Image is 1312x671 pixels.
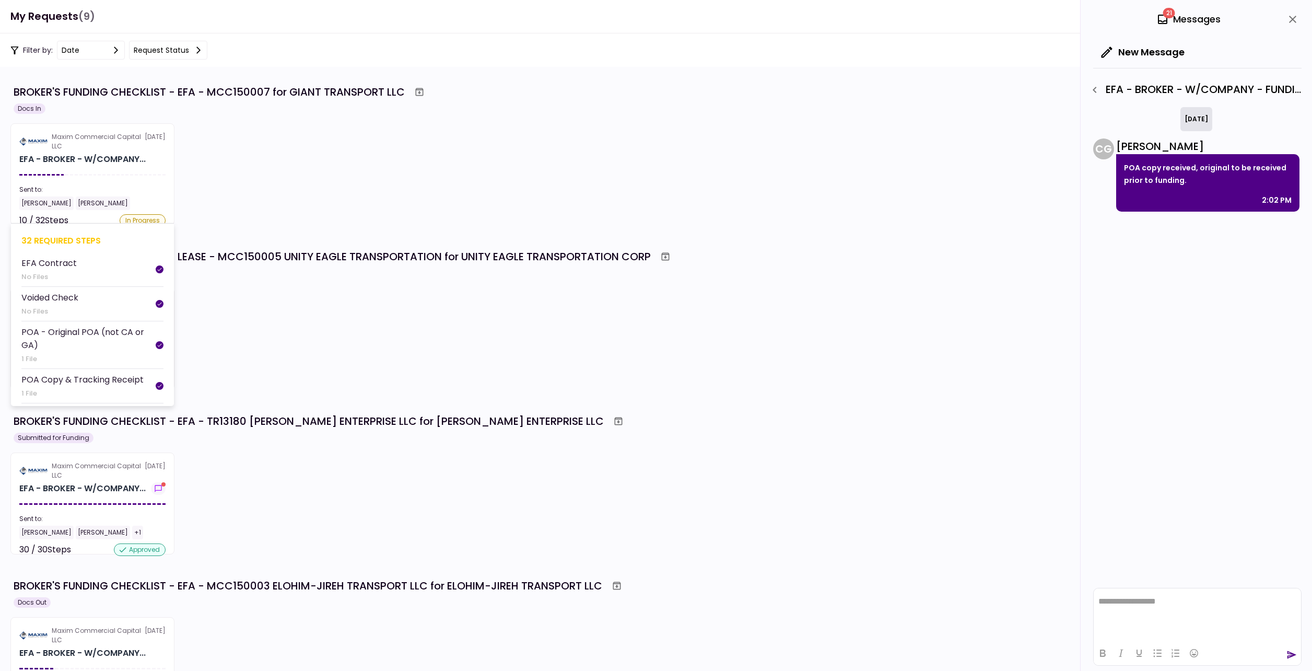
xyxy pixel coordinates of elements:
div: [DATE] [19,461,166,480]
div: Docs Out [14,597,51,608]
button: Request status [129,41,207,60]
div: BROKER'S FUNDING CHECKLIST - EFA - MCC150003 ELOHIM-JIREH TRANSPORT LLC for ELOHIM-JIREH TRANSPOR... [14,578,602,594]
button: date [57,41,125,60]
div: Voided Check [21,291,78,304]
h1: My Requests [10,6,95,27]
div: [PERSON_NAME] [19,526,74,539]
div: date [62,44,79,56]
div: +1 [132,526,143,539]
div: EFA - BROKER - W/COMPANY & GUARANTOR - FUNDING CHECKLIST for KELLOGG ENTERPRISE LLC [19,482,146,495]
div: Messages [1156,11,1221,27]
div: EFA - BROKER - W/COMPANY - FUNDING CHECKLIST - POA - Original POA (not CA or [GEOGRAPHIC_DATA]) [1086,81,1302,99]
div: [PERSON_NAME] [76,196,130,210]
div: EFA Contract [21,257,77,270]
button: Emojis [1185,646,1203,661]
div: EFA - BROKER - W/COMPANY - FUNDING CHECKLIST [19,647,146,660]
div: BROKER'S FUNDING CHECKLIST - EFA - TR13180 [PERSON_NAME] ENTERPRISE LLC for [PERSON_NAME] ENTERPR... [14,413,604,429]
div: 10 / 32 Steps [19,214,68,227]
button: Archive workflow [607,576,626,595]
div: No Files [21,306,78,317]
div: C G [1093,138,1114,159]
div: 2:02 PM [1262,194,1292,206]
button: send [1286,650,1297,660]
button: Archive workflow [410,83,429,101]
button: Archive workflow [656,247,675,266]
iframe: Rich Text Area [1094,588,1301,641]
div: [PERSON_NAME] [76,526,130,539]
button: Archive workflow [609,412,628,431]
button: Italic [1112,646,1130,661]
div: BROKER'S FUNDING CHECKLIST - EFA - MCC150007 for GIANT TRANSPORT LLC [14,84,405,100]
div: BROKER'S FUNDING CHECKLIST - LEASE - MCC150005 UNITY EAGLE TRANSPORTATION for UNITY EAGLE TRANSPO... [14,249,651,264]
div: 1 File [21,388,144,399]
div: EFA - BROKER - W/COMPANY - FUNDING CHECKLIST [19,153,146,166]
div: In Progress [120,214,166,227]
div: Submitted for Funding [14,433,93,443]
div: approved [114,543,166,556]
span: (9) [78,6,95,27]
img: Partner logo [19,631,48,640]
button: Numbered list [1167,646,1185,661]
div: Docs In [14,103,45,114]
button: Underline [1130,646,1148,661]
div: [DATE] [19,132,166,151]
div: Maxim Commercial Capital LLC [52,461,145,480]
div: [DATE] [1180,107,1212,131]
div: Maxim Commercial Capital LLC [52,626,145,645]
div: [DATE] [19,626,166,645]
div: Sent to: [19,185,166,194]
div: POA Copy & Tracking Receipt [21,373,144,386]
img: Partner logo [19,137,48,146]
p: POA copy received, original to be received prior to funding. [1124,161,1292,187]
div: 32 required steps [21,234,163,247]
button: New Message [1093,39,1193,66]
div: No Files [21,272,77,282]
div: 1 File [21,354,156,364]
button: close [1284,10,1302,28]
div: [PERSON_NAME] [19,196,74,210]
div: POA - Original POA (not CA or GA) [21,326,156,352]
img: Partner logo [19,466,48,476]
button: show-messages [151,482,166,495]
div: 30 / 30 Steps [19,543,71,556]
button: Bold [1094,646,1111,661]
span: 21 [1163,8,1175,18]
button: Bullet list [1149,646,1166,661]
div: [PERSON_NAME] [1116,138,1299,154]
div: Sent to: [19,514,166,524]
div: Maxim Commercial Capital LLC [52,132,145,151]
div: Filter by: [10,41,207,60]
